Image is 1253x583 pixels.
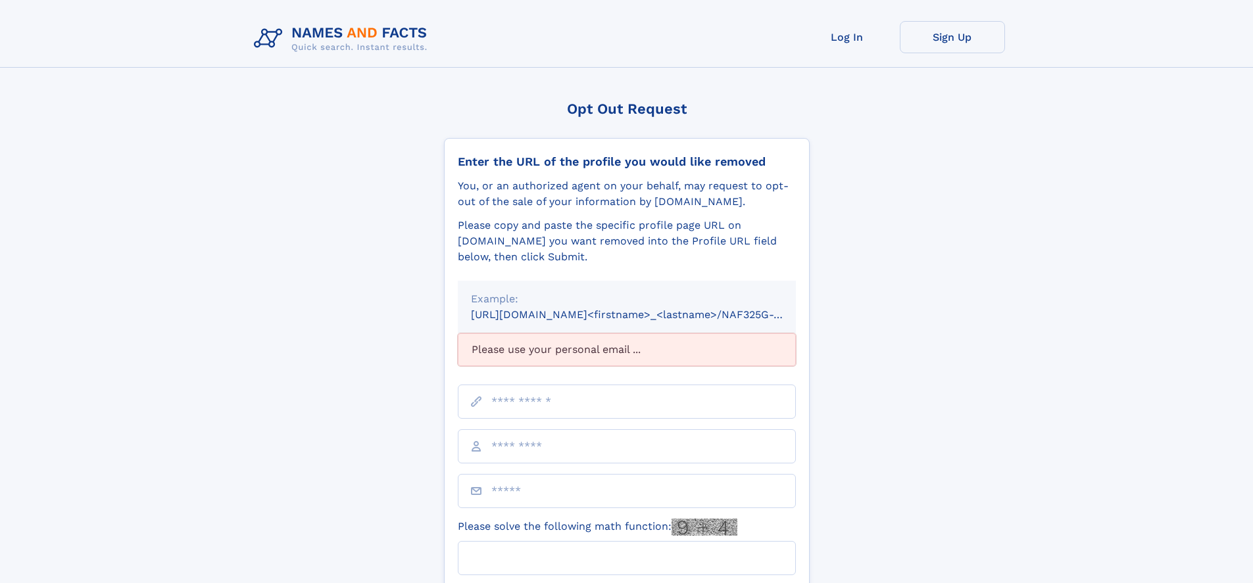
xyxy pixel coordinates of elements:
img: Logo Names and Facts [249,21,438,57]
div: You, or an authorized agent on your behalf, may request to opt-out of the sale of your informatio... [458,178,796,210]
div: Opt Out Request [444,101,810,117]
a: Sign Up [900,21,1005,53]
label: Please solve the following math function: [458,519,737,536]
div: Please use your personal email ... [458,333,796,366]
a: Log In [795,21,900,53]
div: Enter the URL of the profile you would like removed [458,154,796,169]
div: Example: [471,291,783,307]
small: [URL][DOMAIN_NAME]<firstname>_<lastname>/NAF325G-xxxxxxxx [471,308,821,321]
div: Please copy and paste the specific profile page URL on [DOMAIN_NAME] you want removed into the Pr... [458,218,796,265]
